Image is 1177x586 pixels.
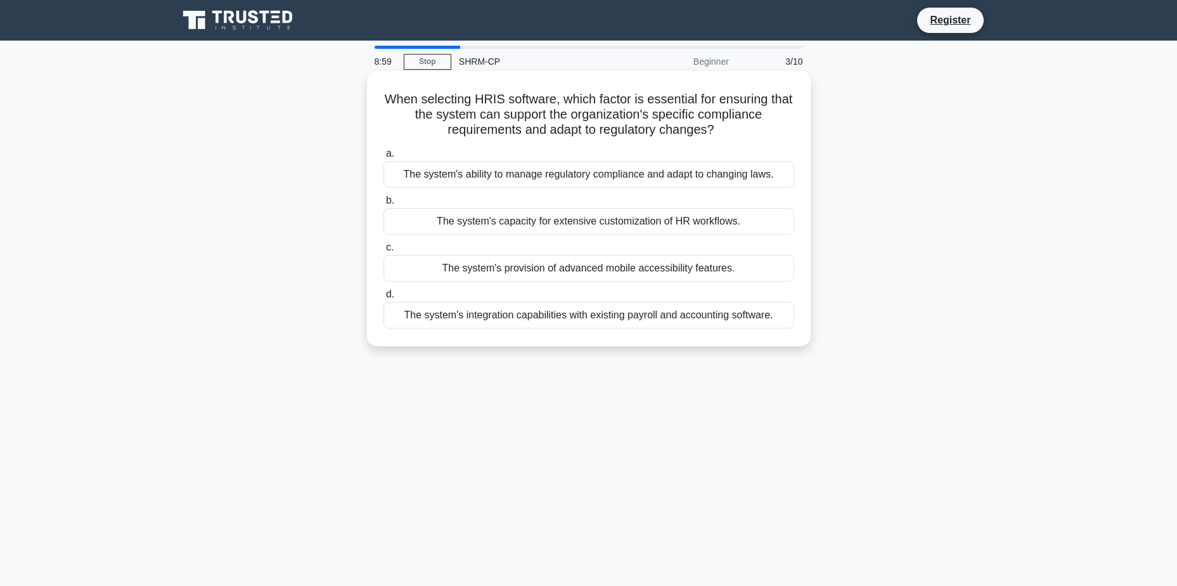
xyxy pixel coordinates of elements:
[367,49,404,74] div: 8:59
[382,91,795,138] h5: When selecting HRIS software, which factor is essential for ensuring that the system can support ...
[386,195,394,205] span: b.
[383,255,794,282] div: The system's provision of advanced mobile accessibility features.
[386,148,394,159] span: a.
[922,12,978,28] a: Register
[736,49,811,74] div: 3/10
[404,54,451,70] a: Stop
[383,302,794,329] div: The system's integration capabilities with existing payroll and accounting software.
[626,49,736,74] div: Beginner
[386,242,394,252] span: c.
[383,208,794,235] div: The system's capacity for extensive customization of HR workflows.
[386,289,394,299] span: d.
[383,161,794,188] div: The system's ability to manage regulatory compliance and adapt to changing laws.
[451,49,626,74] div: SHRM-CP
